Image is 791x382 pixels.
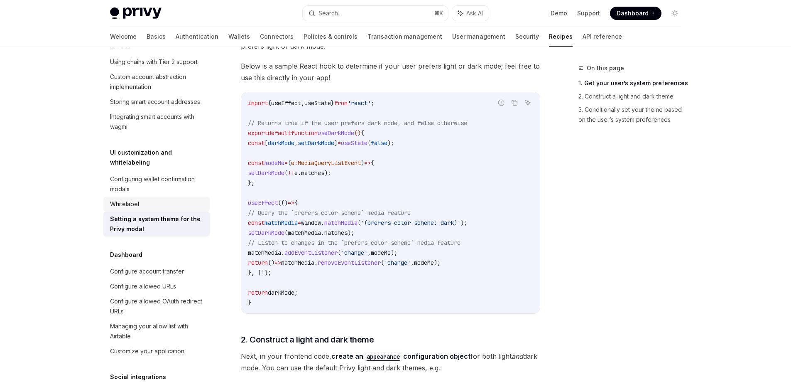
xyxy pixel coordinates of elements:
[248,199,278,207] span: useEffect
[321,229,324,237] span: .
[241,334,374,345] span: 2. Construct a light and dark theme
[248,259,268,266] span: return
[103,212,210,237] a: Setting a system theme for the Privy modal
[294,199,298,207] span: {
[288,199,294,207] span: =>
[371,159,374,167] span: {
[103,109,210,134] a: Integrating smart accounts with wagmi
[318,259,381,266] span: removeEventListener
[354,129,361,137] span: ()
[298,139,334,147] span: setDarkMode
[241,350,540,374] span: Next, in your frontend code, for both light dark mode. You can use the default Privy light and da...
[284,229,288,237] span: (
[110,199,139,209] div: Whitelabel
[268,289,294,296] span: darkMode
[110,57,198,67] div: Using chains with Tier 2 support
[371,139,387,147] span: false
[260,27,294,47] a: Connectors
[301,219,321,227] span: window
[668,7,681,20] button: Toggle dark mode
[294,169,298,177] span: e
[549,27,573,47] a: Recipes
[110,281,176,291] div: Configure allowed URLs
[248,179,255,187] span: };
[103,54,210,69] a: Using chains with Tier 2 support
[452,6,489,21] button: Ask AI
[358,219,361,227] span: (
[110,7,162,19] img: light logo
[103,197,210,212] a: Whitelabel
[321,219,324,227] span: .
[512,352,523,360] em: and
[314,259,318,266] span: .
[324,219,358,227] span: matchMedia
[248,159,264,167] span: const
[338,139,341,147] span: =
[248,229,284,237] span: setDarkMode
[110,346,184,356] div: Customize your application
[460,219,467,227] span: );
[361,219,460,227] span: '(prefers-color-scheme: dark)'
[318,8,342,18] div: Search...
[411,259,414,266] span: ,
[367,139,371,147] span: (
[578,76,688,90] a: 1. Get your user’s system preferences
[331,352,470,360] a: create anappearanceconfiguration object
[268,259,274,266] span: ()
[103,294,210,319] a: Configure allowed OAuth redirect URLs
[103,319,210,344] a: Managing your allow list with Airtable
[274,259,281,266] span: =>
[248,119,467,127] span: // Returns true if the user prefers dark mode, and false otherwise
[281,259,314,266] span: matchMedia
[367,27,442,47] a: Transaction management
[110,112,205,132] div: Integrating smart accounts with wagmi
[324,229,348,237] span: matches
[361,159,364,167] span: )
[241,60,540,84] span: Below is a sample React hook to determine if your user prefers light or dark mode; feel free to u...
[371,99,374,107] span: ;
[284,159,288,167] span: =
[304,27,358,47] a: Policies & controls
[294,289,298,296] span: ;
[271,99,301,107] span: useEffect
[264,219,298,227] span: matchMedia
[103,344,210,359] a: Customize your application
[331,99,334,107] span: }
[288,229,321,237] span: matchMedia
[522,97,533,108] button: Ask AI
[147,27,166,47] a: Basics
[391,249,397,256] span: );
[103,94,210,109] a: Storing smart account addresses
[578,90,688,103] a: 2. Construct a light and dark theme
[248,239,460,246] span: // Listen to changes in the `prefers-color-scheme` media feature
[578,103,688,126] a: 3. Conditionally set your theme based on the user’s system preferences
[248,99,268,107] span: import
[288,169,294,177] span: !!
[341,249,367,256] span: 'change'
[268,99,271,107] span: {
[248,249,281,256] span: matchMedia
[341,139,367,147] span: useState
[434,259,441,266] span: );
[110,372,166,382] h5: Social integrations
[298,219,301,227] span: =
[348,99,371,107] span: 'react'
[110,250,142,260] h5: Dashboard
[298,169,301,177] span: .
[103,172,210,197] a: Configuring wallet confirmation modals
[363,352,403,361] code: appearance
[466,9,483,17] span: Ask AI
[110,27,137,47] a: Welcome
[294,159,298,167] span: :
[338,249,341,256] span: (
[381,259,384,266] span: (
[268,139,294,147] span: darkMode
[294,139,298,147] span: ,
[248,269,271,276] span: }, []);
[496,97,507,108] button: Report incorrect code
[288,159,291,167] span: (
[364,159,371,167] span: =>
[268,129,291,137] span: default
[414,259,434,266] span: modeMe
[248,169,284,177] span: setDarkMode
